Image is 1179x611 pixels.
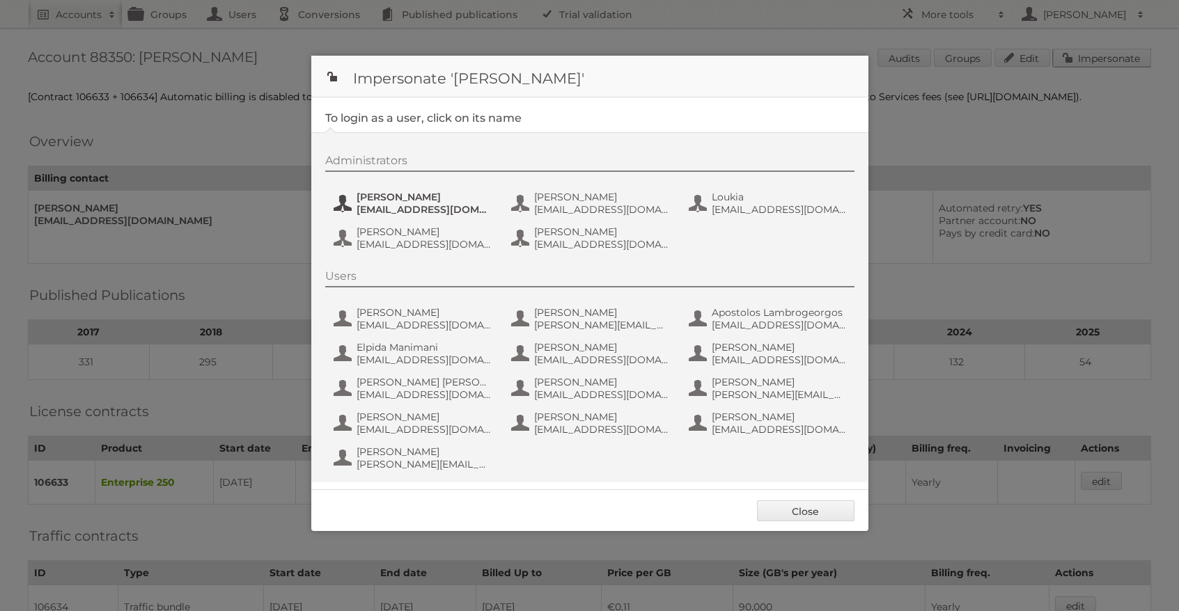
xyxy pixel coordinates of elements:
span: [EMAIL_ADDRESS][DOMAIN_NAME] [357,203,492,216]
span: [PERSON_NAME] [712,341,847,354]
h1: Impersonate '[PERSON_NAME]' [311,56,868,97]
span: [EMAIL_ADDRESS][DOMAIN_NAME] [357,319,492,331]
div: Administrators [325,154,854,172]
span: Loukia [712,191,847,203]
span: [PERSON_NAME] [357,411,492,423]
button: [PERSON_NAME] [PERSON_NAME][EMAIL_ADDRESS][DOMAIN_NAME] [510,305,673,333]
button: Apostolos Lambrogeorgos [EMAIL_ADDRESS][DOMAIN_NAME] [687,305,851,333]
span: [EMAIL_ADDRESS][DOMAIN_NAME] [357,423,492,436]
span: Apostolos Lambrogeorgos [712,306,847,319]
button: [PERSON_NAME] [EMAIL_ADDRESS][DOMAIN_NAME] [332,409,496,437]
legend: To login as a user, click on its name [325,111,522,125]
button: [PERSON_NAME] [EMAIL_ADDRESS][DOMAIN_NAME] [510,374,673,402]
button: [PERSON_NAME] [EMAIL_ADDRESS][DOMAIN_NAME] [332,189,496,217]
button: [PERSON_NAME] [EMAIL_ADDRESS][DOMAIN_NAME] [332,305,496,333]
button: [PERSON_NAME] [EMAIL_ADDRESS][DOMAIN_NAME] [332,224,496,252]
span: [PERSON_NAME] [712,376,847,388]
button: Loukia [EMAIL_ADDRESS][DOMAIN_NAME] [687,189,851,217]
button: [PERSON_NAME] [EMAIL_ADDRESS][DOMAIN_NAME] [687,409,851,437]
button: [PERSON_NAME] [EMAIL_ADDRESS][DOMAIN_NAME] [687,340,851,367]
span: [PERSON_NAME][EMAIL_ADDRESS][DOMAIN_NAME] [534,319,669,331]
span: [EMAIL_ADDRESS][DOMAIN_NAME] [357,354,492,366]
button: Elpida Manimani [EMAIL_ADDRESS][DOMAIN_NAME] [332,340,496,367]
button: [PERSON_NAME] [PERSON_NAME][EMAIL_ADDRESS][DOMAIN_NAME] [687,374,851,402]
span: [EMAIL_ADDRESS][DOMAIN_NAME] [534,388,669,401]
button: [PERSON_NAME] [EMAIL_ADDRESS][DOMAIN_NAME] [510,224,673,252]
span: [EMAIL_ADDRESS][DOMAIN_NAME] [712,354,847,366]
span: [PERSON_NAME] [534,411,669,423]
span: [PERSON_NAME] [534,306,669,319]
button: [PERSON_NAME] [EMAIL_ADDRESS][DOMAIN_NAME] [510,340,673,367]
span: [EMAIL_ADDRESS][DOMAIN_NAME] [712,203,847,216]
span: [EMAIL_ADDRESS][DOMAIN_NAME] [357,388,492,401]
span: [PERSON_NAME] [534,225,669,238]
span: [EMAIL_ADDRESS][DOMAIN_NAME] [534,238,669,251]
span: [PERSON_NAME] [357,191,492,203]
div: Users [325,269,854,287]
span: [PERSON_NAME] [712,411,847,423]
span: [PERSON_NAME] [357,225,492,238]
button: [PERSON_NAME] [EMAIL_ADDRESS][DOMAIN_NAME] [510,189,673,217]
button: [PERSON_NAME] [PERSON_NAME][EMAIL_ADDRESS][DOMAIN_NAME] [332,444,496,472]
span: [EMAIL_ADDRESS][DOMAIN_NAME] [712,423,847,436]
span: Elpida Manimani [357,341,492,354]
span: [EMAIL_ADDRESS][DOMAIN_NAME] [534,203,669,216]
span: [PERSON_NAME] [534,191,669,203]
button: [PERSON_NAME] [PERSON_NAME] Tsitsi [EMAIL_ADDRESS][DOMAIN_NAME] [332,374,496,402]
span: [PERSON_NAME] [534,376,669,388]
span: [PERSON_NAME] [357,306,492,319]
span: [EMAIL_ADDRESS][DOMAIN_NAME] [534,354,669,366]
span: [EMAIL_ADDRESS][DOMAIN_NAME] [534,423,669,436]
span: [PERSON_NAME] [357,445,492,458]
span: [PERSON_NAME] [PERSON_NAME] Tsitsi [357,376,492,388]
span: [PERSON_NAME][EMAIL_ADDRESS][DOMAIN_NAME] [712,388,847,401]
span: [EMAIL_ADDRESS][DOMAIN_NAME] [712,319,847,331]
span: [EMAIL_ADDRESS][DOMAIN_NAME] [357,238,492,251]
span: [PERSON_NAME][EMAIL_ADDRESS][DOMAIN_NAME] [357,458,492,470]
a: Close [757,500,854,521]
button: [PERSON_NAME] [EMAIL_ADDRESS][DOMAIN_NAME] [510,409,673,437]
span: [PERSON_NAME] [534,341,669,354]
